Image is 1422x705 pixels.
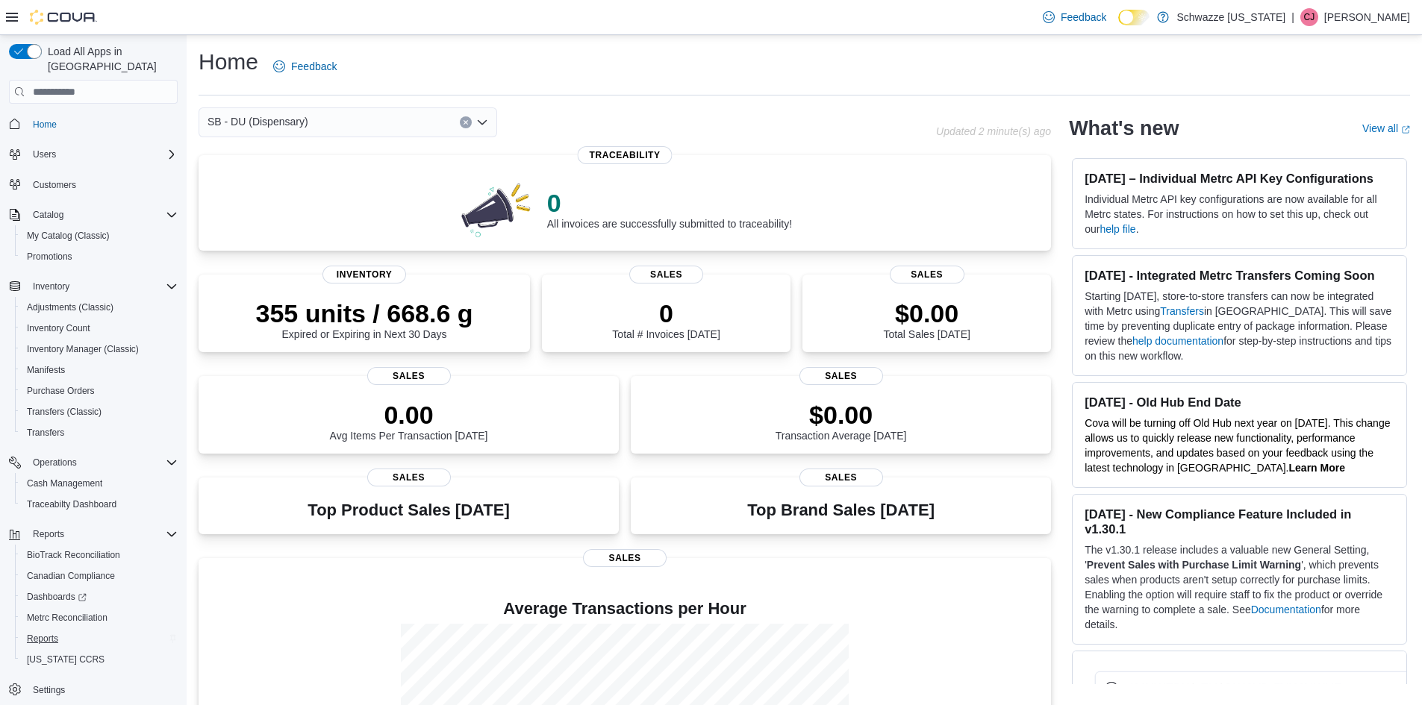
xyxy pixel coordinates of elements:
a: Reports [21,630,64,648]
button: Adjustments (Classic) [15,297,184,318]
span: Inventory [322,266,406,283]
div: All invoices are successfully submitted to traceability! [547,188,792,230]
p: $0.00 [883,298,970,328]
h3: [DATE] – Individual Metrc API Key Configurations [1085,171,1394,186]
span: Cash Management [27,477,102,489]
div: Transaction Average [DATE] [776,400,907,442]
span: Reports [27,633,58,645]
span: Operations [33,457,77,469]
span: Reports [33,528,64,540]
button: Promotions [15,246,184,267]
button: Customers [3,174,184,195]
a: help documentation [1132,335,1223,347]
span: Inventory Count [21,319,178,337]
span: Adjustments (Classic) [27,301,113,313]
span: Reports [27,525,178,543]
button: Inventory Count [15,318,184,339]
span: Promotions [27,251,72,263]
button: Metrc Reconciliation [15,607,184,628]
span: My Catalog (Classic) [27,230,110,242]
span: Transfers [21,424,178,442]
a: Traceabilty Dashboard [21,495,122,513]
p: 0 [612,298,720,328]
span: Metrc Reconciliation [21,609,178,627]
a: Learn More [1289,462,1345,474]
span: Sales [799,469,883,486]
span: Cash Management [21,474,178,492]
a: Canadian Compliance [21,567,121,585]
span: Sales [629,266,704,283]
span: Dashboards [21,588,178,606]
button: Traceabilty Dashboard [15,494,184,515]
a: Transfers [21,424,70,442]
a: My Catalog (Classic) [21,227,116,245]
button: Cash Management [15,473,184,494]
span: BioTrack Reconciliation [21,546,178,564]
span: Washington CCRS [21,651,178,668]
p: 0 [547,188,792,218]
span: Reports [21,630,178,648]
button: My Catalog (Classic) [15,225,184,246]
span: Metrc Reconciliation [27,612,107,624]
span: Canadian Compliance [27,570,115,582]
button: Reports [15,628,184,649]
span: Sales [367,367,451,385]
span: Inventory [27,278,178,295]
h2: What's new [1069,116,1179,140]
span: Sales [367,469,451,486]
a: Cash Management [21,474,108,492]
button: Catalog [3,204,184,225]
h3: Top Brand Sales [DATE] [747,501,935,519]
span: Dashboards [27,591,87,603]
span: SB - DU (Dispensary) [208,113,308,131]
button: Reports [3,524,184,545]
div: Avg Items Per Transaction [DATE] [330,400,488,442]
p: [PERSON_NAME] [1324,8,1410,26]
button: Users [3,144,184,165]
span: Inventory Manager (Classic) [27,343,139,355]
button: Clear input [460,116,472,128]
a: Inventory Manager (Classic) [21,340,145,358]
strong: Prevent Sales with Purchase Limit Warning [1087,559,1301,571]
a: Adjustments (Classic) [21,298,119,316]
h3: Top Product Sales [DATE] [308,501,509,519]
p: Individual Metrc API key configurations are now available for all Metrc states. For instructions ... [1085,192,1394,236]
span: Sales [583,549,667,567]
button: Catalog [27,206,69,224]
span: Traceability [578,146,673,164]
span: My Catalog (Classic) [21,227,178,245]
a: Purchase Orders [21,382,101,400]
a: Inventory Count [21,319,96,337]
a: Transfers (Classic) [21,403,107,421]
span: Promotions [21,248,178,266]
span: Catalog [27,206,178,224]
img: 0 [458,179,535,239]
span: Traceabilty Dashboard [21,495,178,513]
div: Expired or Expiring in Next 30 Days [256,298,473,340]
div: Total # Invoices [DATE] [612,298,720,340]
p: 0.00 [330,400,488,430]
a: Transfers [1160,305,1204,317]
a: Manifests [21,361,71,379]
button: Home [3,113,184,134]
a: Dashboards [15,586,184,607]
a: Settings [27,681,71,699]
a: Feedback [1037,2,1112,32]
button: Transfers (Classic) [15,401,184,422]
button: Reports [27,525,70,543]
svg: External link [1401,125,1410,134]
span: Users [27,145,178,163]
button: Transfers [15,422,184,443]
span: Feedback [291,59,337,74]
h3: [DATE] - Integrated Metrc Transfers Coming Soon [1085,268,1394,283]
p: | [1291,8,1294,26]
button: Canadian Compliance [15,565,184,586]
p: Starting [DATE], store-to-store transfers can now be integrated with Metrc using in [GEOGRAPHIC_D... [1085,289,1394,363]
h3: [DATE] - New Compliance Feature Included in v1.30.1 [1085,507,1394,536]
span: Dark Mode [1118,25,1119,26]
span: Cova will be turning off Old Hub next year on [DATE]. This change allows us to quickly release ne... [1085,417,1390,474]
span: Adjustments (Classic) [21,298,178,316]
button: Purchase Orders [15,380,184,401]
button: BioTrack Reconciliation [15,545,184,565]
a: [US_STATE] CCRS [21,651,110,668]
